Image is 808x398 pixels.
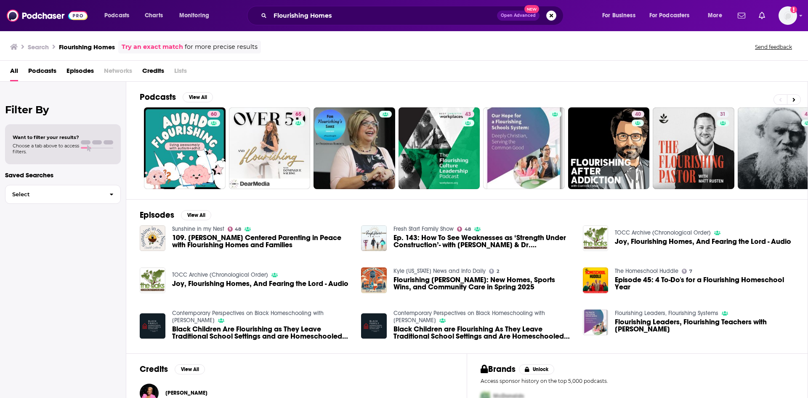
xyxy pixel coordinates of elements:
[139,9,168,22] a: Charts
[5,192,103,197] span: Select
[457,227,471,232] a: 48
[568,107,650,189] a: 40
[615,229,711,236] a: TOCC Archive (Chronological Order)
[229,107,311,189] a: 65
[140,92,213,102] a: PodcastsView All
[501,13,536,18] span: Open Advanced
[172,326,351,340] a: Black Children Are Flourishing as They Leave Traditional School Settings and are Homeschooled (Pa...
[10,64,18,81] a: All
[140,92,176,102] h2: Podcasts
[185,42,258,52] span: for more precise results
[66,64,94,81] a: Episodes
[615,318,794,333] a: Flourishing Leaders, Flourishing Teachers with Andy Wolfe
[632,111,644,118] a: 40
[172,271,268,278] a: TOCC Archive (Chronological Order)
[207,111,220,118] a: 60
[615,276,794,291] span: Episode 45: 4 To-Do's for a Flourishing Homeschool Year
[653,107,734,189] a: 31
[13,143,79,155] span: Choose a tab above to access filters.
[140,225,165,251] img: 109. Jesus Centered Parenting in Peace with Flourishing Homes and Families
[720,110,726,119] span: 31
[393,267,486,275] a: Kyle Texas News and Info Daily
[465,110,471,119] span: 43
[393,326,573,340] a: Black Children are Flourishing As They Leave Traditional School Settings and Are Homeschooled (Pa...
[140,313,165,339] img: Black Children Are Flourishing as They Leave Traditional School Settings and are Homeschooled (Pa...
[172,234,351,248] span: 109. [PERSON_NAME] Centered Parenting in Peace with Flourishing Homes and Families
[583,267,609,293] img: Episode 45: 4 To-Do's for a Flourishing Homeschool Year
[7,8,88,24] img: Podchaser - Follow, Share and Rate Podcasts
[292,111,305,118] a: 65
[172,225,224,232] a: Sunshine in my Nest
[140,267,165,293] a: Joy, Flourishing Homes, And Fearing the Lord - Audio
[183,92,213,102] button: View All
[361,225,387,251] img: Ep. 143: How To See Weaknesses as ‘Strength Under Construction’- with Amanda & Dr. David Erickson...
[181,210,211,220] button: View All
[615,310,718,317] a: Flourishing Leaders, Flourishing Systems
[734,8,749,23] a: Show notifications dropdown
[140,364,205,374] a: CreditsView All
[235,227,241,231] span: 48
[393,234,573,248] a: Ep. 143: How To See Weaknesses as ‘Strength Under Construction’- with Amanda & Dr. David Erickson...
[104,64,132,81] span: Networks
[393,234,573,248] span: Ep. 143: How To See Weaknesses as ‘Strength Under Construction’- with [PERSON_NAME] & Dr. [PERSON...
[615,267,678,275] a: The Homeschool Huddle
[497,11,540,21] button: Open AdvancedNew
[140,364,168,374] h2: Credits
[583,225,609,251] a: Joy, Flourishing Homes, And Fearing the Lord - Audio
[140,210,174,220] h2: Episodes
[497,270,499,273] span: 2
[524,5,540,13] span: New
[104,10,129,21] span: Podcasts
[393,276,573,291] a: Flourishing Kyle: New Homes, Sports Wins, and Community Care in Spring 2025
[145,10,163,21] span: Charts
[779,6,797,25] img: User Profile
[752,43,795,51] button: Send feedback
[179,10,209,21] span: Monitoring
[649,10,690,21] span: For Podcasters
[28,64,56,81] a: Podcasts
[462,111,474,118] a: 43
[583,310,609,335] img: Flourishing Leaders, Flourishing Teachers with Andy Wolfe
[682,269,692,274] a: 7
[755,8,768,23] a: Show notifications dropdown
[122,42,183,52] a: Try an exact match
[175,364,205,374] button: View All
[142,64,164,81] a: Credits
[393,276,573,291] span: Flourishing [PERSON_NAME]: New Homes, Sports Wins, and Community Care in Spring 2025
[519,364,555,374] button: Unlock
[211,110,217,119] span: 60
[361,267,387,293] img: Flourishing Kyle: New Homes, Sports Wins, and Community Care in Spring 2025
[635,110,641,119] span: 40
[13,134,79,140] span: Want to filter your results?
[172,280,348,287] span: Joy, Flourishing Homes, And Fearing the Lord - Audio
[615,318,794,333] span: Flourishing Leaders, Flourishing Teachers with [PERSON_NAME]
[689,270,692,273] span: 7
[481,364,516,374] h2: Brands
[393,310,545,324] a: Contemporary Perspectives on Black Homeschooling with Dr. Khadijah Ali-Coleman
[98,9,140,22] button: open menu
[140,210,211,220] a: EpisodesView All
[790,6,797,13] svg: Add a profile image
[361,313,387,339] img: Black Children are Flourishing As They Leave Traditional School Settings and Are Homeschooled (Pa...
[165,390,207,396] a: Tiffany Brown
[5,185,121,204] button: Select
[5,171,121,179] p: Saved Searches
[5,104,121,116] h2: Filter By
[779,6,797,25] span: Logged in as Lydia_Gustafson
[779,6,797,25] button: Show profile menu
[172,234,351,248] a: 109. Jesus Centered Parenting in Peace with Flourishing Homes and Families
[174,64,187,81] span: Lists
[270,9,497,22] input: Search podcasts, credits, & more...
[255,6,571,25] div: Search podcasts, credits, & more...
[615,238,791,245] a: Joy, Flourishing Homes, And Fearing the Lord - Audio
[596,9,646,22] button: open menu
